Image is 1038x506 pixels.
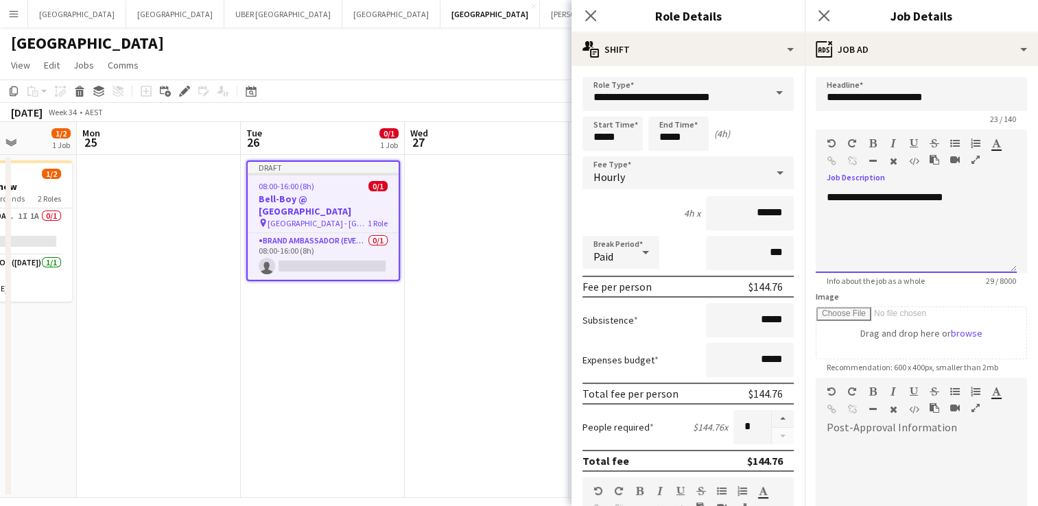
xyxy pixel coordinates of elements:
span: Tue [246,127,262,139]
button: Unordered List [950,386,960,397]
span: Edit [44,59,60,71]
button: Fullscreen [971,154,980,165]
div: $144.76 [748,280,783,293]
span: [GEOGRAPHIC_DATA] - [GEOGRAPHIC_DATA] [268,218,368,228]
span: 23 / 140 [979,114,1027,124]
button: Undo [827,138,836,149]
button: Horizontal Line [868,156,877,167]
span: 1/2 [42,169,61,179]
button: HTML Code [909,404,919,415]
span: Comms [108,59,139,71]
app-card-role: Brand Ambassador (Evening)0/108:00-16:00 (8h) [248,233,399,280]
h3: Job Details [805,7,1038,25]
span: Recommendation: 600 x 400px, smaller than 2mb [816,362,1009,372]
button: Unordered List [717,485,727,496]
button: Fullscreen [971,402,980,413]
span: View [11,59,30,71]
div: $144.76 x [693,421,728,433]
div: Draft [248,162,399,173]
div: 1 Job [52,140,70,150]
button: Strikethrough [930,386,939,397]
div: AEST [85,107,103,117]
button: Underline [676,485,685,496]
span: Paid [593,250,613,263]
button: [GEOGRAPHIC_DATA] [28,1,126,27]
span: Week 34 [45,107,80,117]
a: Jobs [68,56,99,74]
button: Undo [593,485,603,496]
span: 27 [408,134,428,150]
a: Comms [102,56,144,74]
label: Expenses budget [582,354,659,366]
span: 08:00-16:00 (8h) [259,181,314,191]
span: 1 Role [368,218,388,228]
button: Paste as plain text [930,154,939,165]
button: Strikethrough [930,138,939,149]
h3: Role Details [571,7,805,25]
span: Jobs [73,59,94,71]
button: Insert video [950,154,960,165]
span: 0/1 [379,128,399,138]
button: [GEOGRAPHIC_DATA] [126,1,224,27]
button: Redo [847,138,857,149]
button: Italic [888,386,898,397]
div: Fee per person [582,280,652,293]
button: UBER [GEOGRAPHIC_DATA] [224,1,342,27]
button: Underline [909,386,919,397]
label: Subsistence [582,314,638,326]
span: 26 [244,134,262,150]
span: Hourly [593,170,625,184]
button: Bold [868,386,877,397]
button: Undo [827,386,836,397]
button: Italic [888,138,898,149]
button: Increase [772,410,794,428]
div: (4h) [714,128,730,140]
div: Shift [571,33,805,66]
button: Paste as plain text [930,402,939,413]
button: [GEOGRAPHIC_DATA] [440,1,540,27]
div: Job Ad [805,33,1038,66]
button: Bold [868,138,877,149]
button: Clear Formatting [888,404,898,415]
h1: [GEOGRAPHIC_DATA] [11,33,164,53]
button: Underline [909,138,919,149]
span: Mon [82,127,100,139]
button: HTML Code [909,156,919,167]
app-job-card: Draft08:00-16:00 (8h)0/1Bell-Boy @ [GEOGRAPHIC_DATA] [GEOGRAPHIC_DATA] - [GEOGRAPHIC_DATA]1 RoleB... [246,160,400,281]
div: 4h x [684,207,700,219]
span: 1/2 [51,128,71,138]
button: Strikethrough [696,485,706,496]
div: [DATE] [11,106,43,119]
button: Italic [655,485,665,496]
button: Ordered List [971,138,980,149]
button: Ordered List [971,386,980,397]
div: Total fee [582,454,629,468]
button: Insert video [950,402,960,413]
button: Bold [635,485,644,496]
button: Redo [847,386,857,397]
button: Redo [614,485,624,496]
button: Text Color [991,138,1001,149]
div: $144.76 [747,454,783,468]
span: Info about the job as a whole [816,276,936,286]
button: Horizontal Line [868,404,877,415]
button: Text Color [991,386,1001,397]
div: Total fee per person [582,387,679,400]
a: Edit [38,56,65,74]
div: $144.76 [748,387,783,400]
span: 29 / 8000 [975,276,1027,286]
button: Ordered List [738,485,747,496]
span: 2 Roles [38,193,61,204]
span: 25 [80,134,100,150]
h3: Bell-Boy @ [GEOGRAPHIC_DATA] [248,193,399,217]
button: Text Color [758,485,768,496]
a: View [5,56,36,74]
button: Clear Formatting [888,156,898,167]
button: [GEOGRAPHIC_DATA] [342,1,440,27]
label: People required [582,421,654,433]
button: Unordered List [950,138,960,149]
span: 0/1 [368,181,388,191]
button: [PERSON_NAME]'s Board [540,1,649,27]
span: Wed [410,127,428,139]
